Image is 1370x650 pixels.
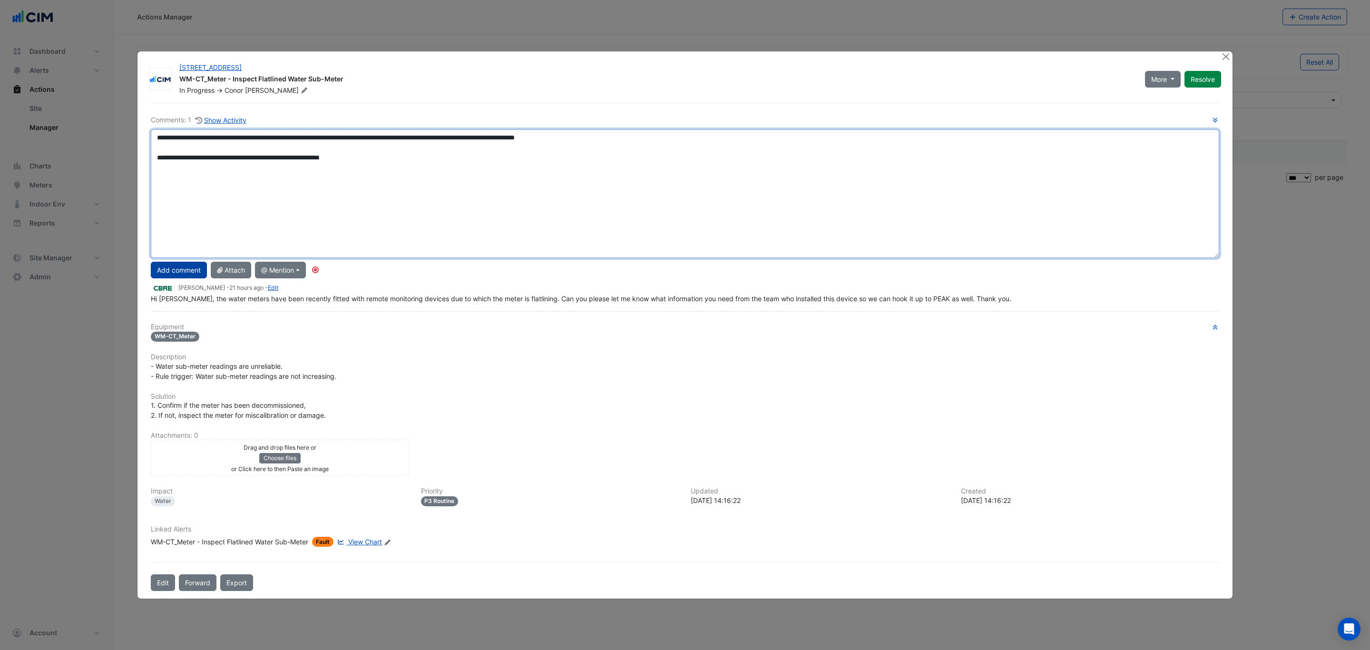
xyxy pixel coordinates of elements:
[1221,51,1231,61] button: Close
[178,284,278,292] small: [PERSON_NAME] - -
[151,525,1219,533] h6: Linked Alerts
[311,266,320,274] div: Tooltip anchor
[384,539,391,546] fa-icon: Edit Linked Alerts
[244,444,316,451] small: Drag and drop files here or
[1151,74,1167,84] span: More
[151,332,199,342] span: WM-CT_Meter
[195,115,247,126] button: Show Activity
[151,323,1219,331] h6: Equipment
[211,262,251,278] button: Attach
[229,284,264,291] span: 2025-08-13 14:16:22
[961,495,1220,505] div: [DATE] 14:16:22
[151,283,175,293] img: CBRE Charter Hall
[151,295,1011,303] span: Hi [PERSON_NAME], the water meters have been recently fitted with remote monitoring devices due t...
[1184,71,1221,88] button: Resolve
[231,465,329,473] small: or Click here to then Paste an image
[151,115,247,126] div: Comments: 1
[151,262,207,278] button: Add comment
[225,86,243,94] span: Conor
[1338,618,1360,640] div: Open Intercom Messenger
[335,537,382,547] a: View Chart
[312,537,333,547] span: Fault
[151,487,410,495] h6: Impact
[151,393,1219,401] h6: Solution
[151,432,1219,440] h6: Attachments: 0
[151,362,336,380] span: - Water sub-meter readings are unreliable. - Rule trigger: Water sub-meter readings are not incre...
[255,262,306,278] button: @ Mention
[179,74,1134,86] div: WM-CT_Meter - Inspect Flatlined Water Sub-Meter
[421,487,680,495] h6: Priority
[151,574,175,591] button: Edit
[348,538,382,546] span: View Chart
[220,574,253,591] a: Export
[179,574,216,591] button: Forward
[151,353,1219,361] h6: Description
[151,537,308,547] div: WM-CT_Meter - Inspect Flatlined Water Sub-Meter
[245,86,310,95] span: [PERSON_NAME]
[149,75,171,84] img: CIM
[1145,71,1181,88] button: More
[961,487,1220,495] h6: Created
[151,496,175,506] div: Water
[259,453,301,463] button: Choose files
[421,496,459,506] div: P3 Routine
[151,401,326,419] span: 1. Confirm if the meter has been decommissioned, 2. If not, inspect the meter for miscalibration ...
[691,487,949,495] h6: Updated
[179,86,215,94] span: In Progress
[268,284,278,291] a: Edit
[691,495,949,505] div: [DATE] 14:16:22
[216,86,223,94] span: ->
[179,63,242,71] a: [STREET_ADDRESS]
